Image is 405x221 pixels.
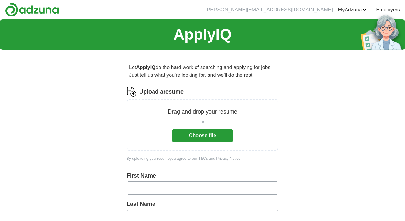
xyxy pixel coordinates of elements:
[201,119,204,125] span: or
[205,6,333,14] li: [PERSON_NAME][EMAIL_ADDRESS][DOMAIN_NAME]
[127,61,278,81] p: Let do the hard work of searching and applying for jobs. Just tell us what you're looking for, an...
[172,129,233,142] button: Choose file
[168,107,237,116] p: Drag and drop your resume
[127,156,278,161] div: By uploading your resume you agree to our and .
[136,65,155,70] strong: ApplyIQ
[5,3,59,17] img: Adzuna logo
[127,172,278,180] label: First Name
[139,88,184,96] label: Upload a resume
[198,156,208,161] a: T&Cs
[216,156,240,161] a: Privacy Notice
[127,87,137,97] img: CV Icon
[338,6,367,14] a: MyAdzuna
[376,6,400,14] a: Employers
[173,23,232,46] h1: ApplyIQ
[127,200,278,208] label: Last Name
